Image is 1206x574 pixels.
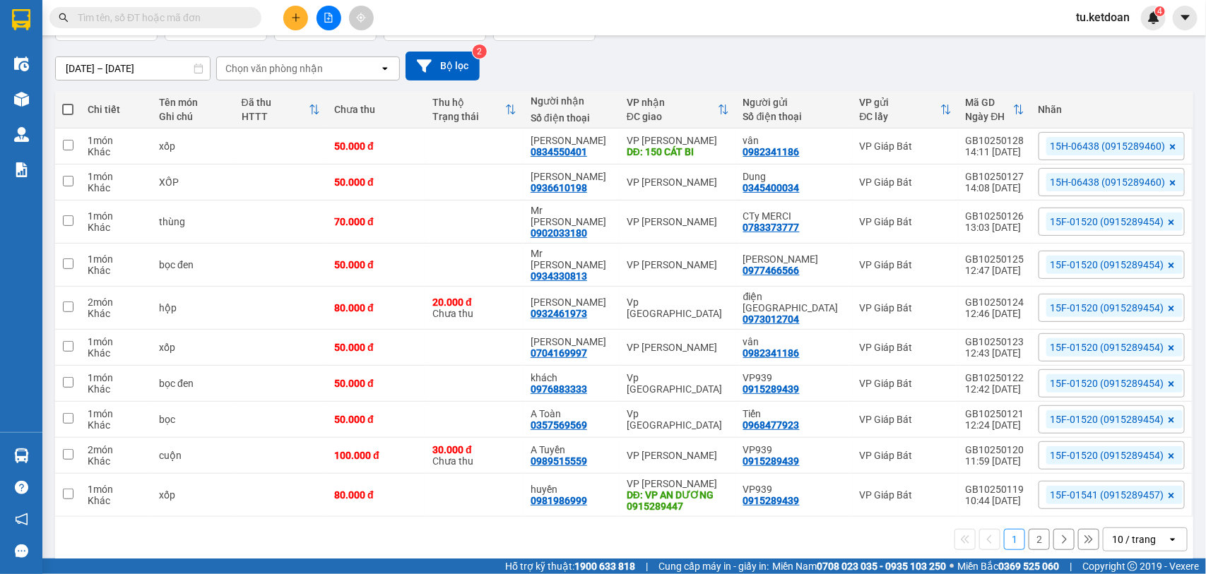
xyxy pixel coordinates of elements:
[1167,534,1178,545] svg: open
[225,61,323,76] div: Chọn văn phòng nhận
[1051,258,1164,271] span: 15F-01520 (0915289454)
[860,177,952,188] div: VP Giáp Bát
[1051,215,1164,228] span: 15F-01520 (0915289454)
[473,44,487,59] sup: 2
[966,97,1013,108] div: Mã GD
[88,383,145,395] div: Khác
[334,104,418,115] div: Chưa thu
[15,544,28,558] span: message
[334,378,418,389] div: 50.000 đ
[334,216,418,227] div: 70.000 đ
[49,8,122,26] span: Kết Đoàn
[78,10,244,25] input: Tìm tên, số ĐT hoặc mã đơn
[56,57,210,80] input: Select a date range.
[1070,558,1072,574] span: |
[505,558,635,574] span: Hỗ trợ kỹ thuật:
[88,347,145,359] div: Khác
[817,561,946,572] strong: 0708 023 035 - 0935 103 250
[966,297,1024,308] div: GB10250124
[334,140,418,152] div: 50.000 đ
[531,270,587,282] div: 0934330813
[966,484,1024,495] div: GB10250119
[531,171,613,182] div: Linh
[531,182,587,193] div: 0936610198
[88,222,145,233] div: Khác
[88,484,145,495] div: 1 món
[432,297,516,319] div: Chưa thu
[853,91,959,128] th: Toggle SortBy
[531,146,587,157] div: 0834550401
[743,135,846,146] div: vân
[531,383,587,395] div: 0976883333
[88,444,145,455] div: 2 món
[334,302,418,313] div: 80.000 đ
[627,146,729,157] div: DĐ: 150 CÁT BI
[334,414,418,425] div: 50.000 đ
[966,495,1024,506] div: 10:44 [DATE]
[1039,104,1185,115] div: Nhãn
[88,265,145,276] div: Khác
[531,372,613,383] div: khách
[15,513,28,526] span: notification
[743,253,846,265] div: Định Tàu Ngầm
[88,455,145,467] div: Khác
[159,111,227,122] div: Ghi chú
[88,495,145,506] div: Khác
[50,103,122,133] strong: PHIẾU GỬI HÀNG
[159,342,227,353] div: xốp
[959,91,1031,128] th: Toggle SortBy
[966,222,1024,233] div: 13:03 [DATE]
[627,216,729,227] div: VP [PERSON_NAME]
[159,302,227,313] div: hộp
[646,558,648,574] span: |
[531,336,613,347] div: Thủy Chung
[406,52,480,80] button: Bộ lọc
[743,408,846,419] div: Tiến
[1179,11,1192,24] span: caret-down
[1051,377,1164,390] span: 15F-01520 (0915289454)
[1029,529,1050,550] button: 2
[432,444,516,455] div: 30.000 đ
[743,495,800,506] div: 0915289439
[966,265,1024,276] div: 12:47 [DATE]
[743,444,846,455] div: VP939
[14,162,29,177] img: solution-icon
[860,216,952,227] div: VP Giáp Bát
[966,308,1024,319] div: 12:46 [DATE]
[14,448,29,463] img: warehouse-icon
[950,563,954,569] span: ⚪️
[574,561,635,572] strong: 1900 633 818
[743,210,846,222] div: CTy MERCI
[531,135,613,146] div: Vân
[1173,6,1198,30] button: caret-down
[88,210,145,222] div: 1 món
[743,291,846,313] div: điện hà nội
[159,259,227,270] div: bọc đen
[627,450,729,461] div: VP [PERSON_NAME]
[627,489,729,512] div: DĐ: VP AN DƯƠNG 0915289447
[743,419,800,431] div: 0968477923
[743,313,800,325] div: 0973012704
[772,558,946,574] span: Miền Nam
[966,135,1024,146] div: GB10250128
[966,182,1024,193] div: 14:08 [DATE]
[14,56,29,71] img: warehouse-icon
[743,336,846,347] div: vân
[59,78,113,100] span: 15H-06438 (0915289460)
[1051,140,1166,153] span: 15H-06438 (0915289460)
[88,408,145,419] div: 1 món
[966,419,1024,431] div: 12:24 [DATE]
[957,558,1059,574] span: Miền Bắc
[432,444,516,467] div: Chưa thu
[860,489,952,501] div: VP Giáp Bát
[334,177,418,188] div: 50.000 đ
[88,182,145,193] div: Khác
[627,111,718,122] div: ĐC giao
[531,227,587,239] div: 0902033180
[159,97,227,108] div: Tên món
[59,13,69,23] span: search
[88,336,145,347] div: 1 món
[334,450,418,461] div: 100.000 đ
[531,205,613,227] div: Mr Dakgalbi
[743,383,800,395] div: 0915289439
